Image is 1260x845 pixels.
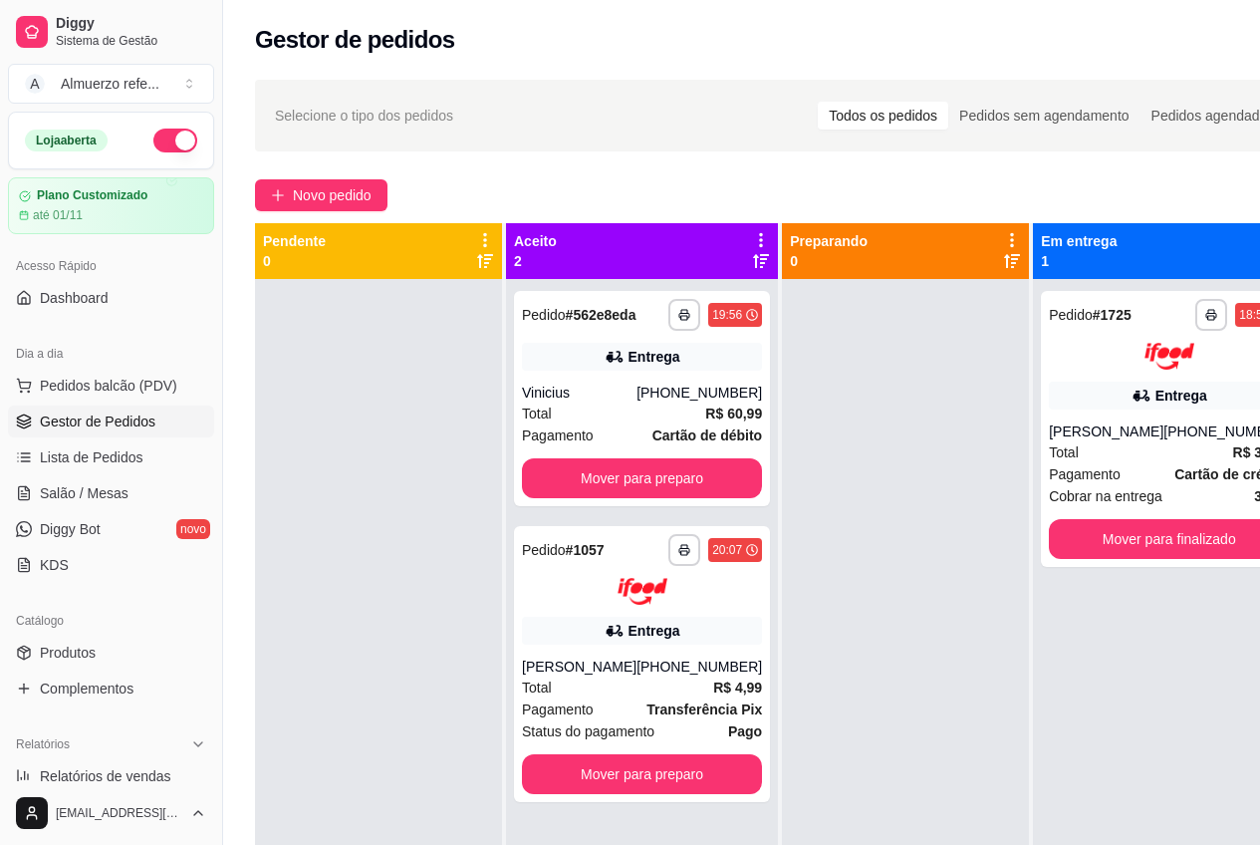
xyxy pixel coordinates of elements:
span: Pedidos balcão (PDV) [40,376,177,396]
div: [PHONE_NUMBER] [636,657,762,677]
div: Dia a dia [8,338,214,370]
span: Diggy Bot [40,519,101,539]
strong: # 562e8eda [566,307,636,323]
span: Total [522,403,552,424]
span: Pedido [522,307,566,323]
span: Gestor de Pedidos [40,412,155,431]
span: Total [522,677,552,699]
strong: # 1057 [566,542,605,558]
p: Em entrega [1041,231,1117,251]
span: Novo pedido [293,184,372,206]
a: Relatórios de vendas [8,760,214,792]
button: Pedidos balcão (PDV) [8,370,214,402]
button: Mover para preparo [522,458,762,498]
span: Produtos [40,643,96,663]
span: Complementos [40,679,133,699]
a: Gestor de Pedidos [8,406,214,437]
button: Select a team [8,64,214,104]
div: Loja aberta [25,130,108,151]
span: Diggy [56,15,206,33]
div: Catálogo [8,605,214,637]
a: Plano Customizadoaté 01/11 [8,177,214,234]
span: A [25,74,45,94]
article: Plano Customizado [37,188,147,203]
p: 0 [263,251,326,271]
span: Pedido [1049,307,1093,323]
button: Alterar Status [153,129,197,152]
span: Relatórios [16,736,70,752]
div: Entrega [629,621,680,641]
h2: Gestor de pedidos [255,24,455,56]
article: até 01/11 [33,207,83,223]
strong: R$ 4,99 [713,680,762,696]
span: plus [271,188,285,202]
span: Total [1049,441,1079,463]
span: Sistema de Gestão [56,33,206,49]
a: Produtos [8,637,214,669]
span: Dashboard [40,288,109,308]
p: Aceito [514,231,557,251]
span: Pagamento [522,699,594,720]
a: Dashboard [8,282,214,314]
div: Todos os pedidos [818,102,948,130]
span: Lista de Pedidos [40,447,143,467]
strong: Transferência Pix [646,702,762,717]
a: DiggySistema de Gestão [8,8,214,56]
strong: Cartão de débito [652,427,762,443]
span: Relatórios de vendas [40,766,171,786]
span: Selecione o tipo dos pedidos [275,105,453,127]
button: [EMAIL_ADDRESS][DOMAIN_NAME] [8,789,214,837]
p: Pendente [263,231,326,251]
button: Mover para preparo [522,754,762,794]
div: [PHONE_NUMBER] [636,383,762,403]
a: Salão / Mesas [8,477,214,509]
div: [PERSON_NAME] [522,657,636,677]
span: Cobrar na entrega [1049,485,1162,507]
strong: R$ 60,99 [705,406,762,422]
p: 1 [1041,251,1117,271]
a: Complementos [8,673,214,704]
div: Vinicius [522,383,636,403]
span: Status do pagamento [522,720,654,742]
img: ifood [618,578,667,605]
div: Entrega [629,347,680,367]
a: Diggy Botnovo [8,513,214,545]
span: KDS [40,555,69,575]
span: Pagamento [522,424,594,446]
div: [PERSON_NAME] [1049,422,1163,441]
p: 2 [514,251,557,271]
p: 0 [790,251,868,271]
a: Lista de Pedidos [8,441,214,473]
a: KDS [8,549,214,581]
div: Entrega [1155,386,1207,406]
button: Novo pedido [255,179,387,211]
strong: # 1725 [1093,307,1132,323]
p: Preparando [790,231,868,251]
span: Salão / Mesas [40,483,128,503]
span: [EMAIL_ADDRESS][DOMAIN_NAME] [56,805,182,821]
div: Pedidos sem agendamento [948,102,1139,130]
div: 19:56 [712,307,742,323]
div: 20:07 [712,542,742,558]
img: ifood [1144,343,1194,370]
span: Pedido [522,542,566,558]
div: Acesso Rápido [8,250,214,282]
span: Pagamento [1049,463,1121,485]
strong: Pago [728,723,762,739]
div: Almuerzo refe ... [61,74,159,94]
